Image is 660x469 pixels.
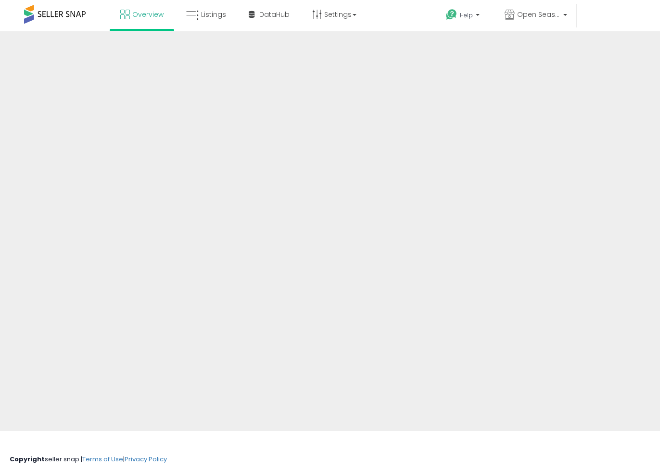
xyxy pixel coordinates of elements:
a: Help [438,1,489,31]
i: Get Help [445,9,457,21]
span: Help [460,11,473,19]
span: Listings [201,10,226,19]
span: DataHub [259,10,290,19]
span: Open Seasons [517,10,560,19]
span: Overview [132,10,164,19]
